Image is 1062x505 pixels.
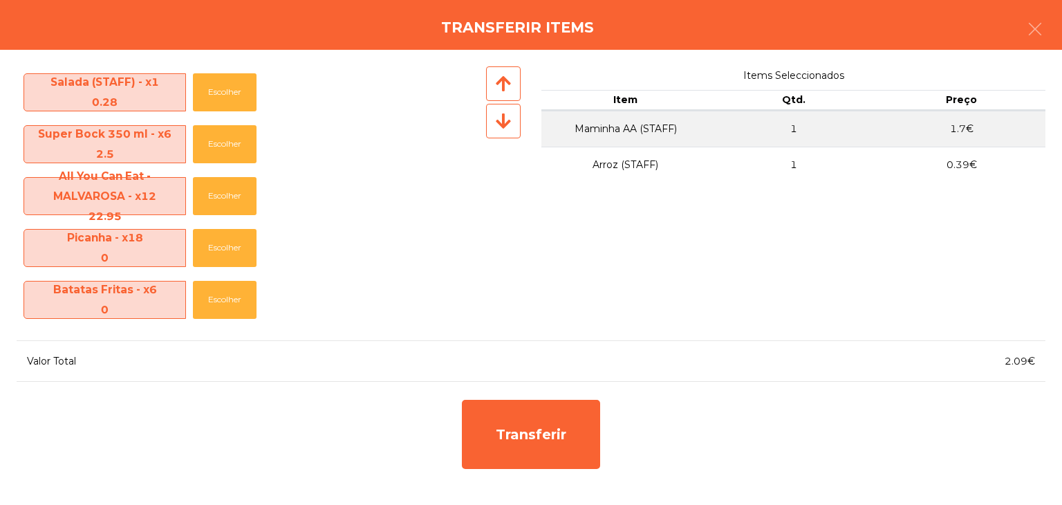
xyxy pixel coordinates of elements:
[24,92,185,112] div: 0.28
[709,90,877,111] th: Qtd.
[541,66,1045,85] span: Items Seleccionados
[709,111,877,147] td: 1
[24,228,185,268] span: Picanha - x18
[877,147,1045,183] td: 0.39€
[24,279,185,320] span: Batatas Fritas - x6
[1005,355,1035,367] span: 2.09€
[24,72,185,112] span: Salada (STAFF) - x1
[24,166,185,227] span: All You Can Eat - MALVAROSA - x12
[193,281,257,319] button: Escolher
[441,17,594,38] h4: Transferir items
[24,300,185,320] div: 0
[24,144,185,164] div: 2.5
[24,248,185,268] div: 0
[24,124,185,164] span: Super Bock 350 ml - x6
[193,125,257,163] button: Escolher
[193,229,257,267] button: Escolher
[541,111,709,147] td: Maminha AA (STAFF)
[541,90,709,111] th: Item
[24,206,185,226] div: 22.95
[709,147,877,183] td: 1
[541,147,709,183] td: Arroz (STAFF)
[193,177,257,215] button: Escolher
[877,111,1045,147] td: 1.7€
[27,355,76,367] span: Valor Total
[877,90,1045,111] th: Preço
[193,73,257,111] button: Escolher
[462,400,600,469] div: Transferir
